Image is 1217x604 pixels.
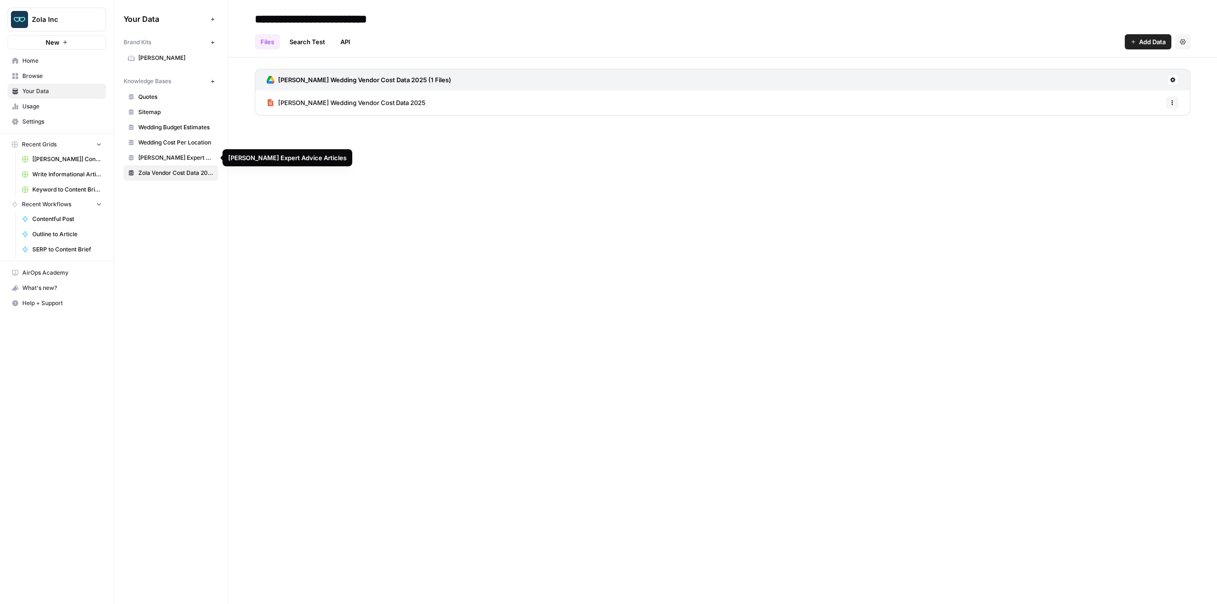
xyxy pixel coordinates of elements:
[124,165,218,181] a: Zola Vendor Cost Data 2025
[22,87,102,96] span: Your Data
[8,35,106,49] button: New
[124,135,218,150] a: Wedding Cost Per Location
[335,34,356,49] a: API
[32,185,102,194] span: Keyword to Content Brief Grid
[8,99,106,114] a: Usage
[8,137,106,152] button: Recent Grids
[8,68,106,84] a: Browse
[124,77,171,86] span: Knowledge Bases
[22,299,102,307] span: Help + Support
[8,265,106,280] a: AirOps Academy
[278,98,425,107] span: [PERSON_NAME] Wedding Vendor Cost Data 2025
[32,245,102,254] span: SERP to Content Brief
[138,169,214,177] span: Zola Vendor Cost Data 2025
[46,38,59,47] span: New
[138,153,214,162] span: [PERSON_NAME] Expert Advice Articles
[22,200,71,209] span: Recent Workflows
[18,227,106,242] a: Outline to Article
[124,150,218,165] a: [PERSON_NAME] Expert Advice Articles
[124,50,218,66] a: [PERSON_NAME]
[138,123,214,132] span: Wedding Budget Estimates
[255,34,280,49] a: Files
[32,155,102,163] span: [[PERSON_NAME]] Content Creation
[32,215,102,223] span: Contentful Post
[1125,34,1171,49] button: Add Data
[267,90,425,115] a: [PERSON_NAME] Wedding Vendor Cost Data 2025
[278,75,451,85] h3: [PERSON_NAME] Wedding Vendor Cost Data 2025 (1 Files)
[284,34,331,49] a: Search Test
[124,38,151,47] span: Brand Kits
[138,138,214,147] span: Wedding Cost Per Location
[267,69,451,90] a: [PERSON_NAME] Wedding Vendor Cost Data 2025 (1 Files)
[22,268,102,277] span: AirOps Academy
[8,53,106,68] a: Home
[32,15,89,24] span: Zola Inc
[124,89,218,105] a: Quotes
[8,84,106,99] a: Your Data
[138,108,214,116] span: Sitemap
[8,296,106,311] button: Help + Support
[8,8,106,31] button: Workspace: Zola Inc
[8,114,106,129] a: Settings
[124,105,218,120] a: Sitemap
[22,117,102,126] span: Settings
[22,140,57,149] span: Recent Grids
[32,170,102,179] span: Write Informational Article
[22,102,102,111] span: Usage
[8,197,106,211] button: Recent Workflows
[1139,37,1166,47] span: Add Data
[18,152,106,167] a: [[PERSON_NAME]] Content Creation
[8,280,106,296] button: What's new?
[22,57,102,65] span: Home
[8,281,106,295] div: What's new?
[18,211,106,227] a: Contentful Post
[22,72,102,80] span: Browse
[124,13,207,25] span: Your Data
[124,120,218,135] a: Wedding Budget Estimates
[18,167,106,182] a: Write Informational Article
[18,182,106,197] a: Keyword to Content Brief Grid
[32,230,102,239] span: Outline to Article
[138,54,214,62] span: [PERSON_NAME]
[138,93,214,101] span: Quotes
[11,11,28,28] img: Zola Inc Logo
[18,242,106,257] a: SERP to Content Brief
